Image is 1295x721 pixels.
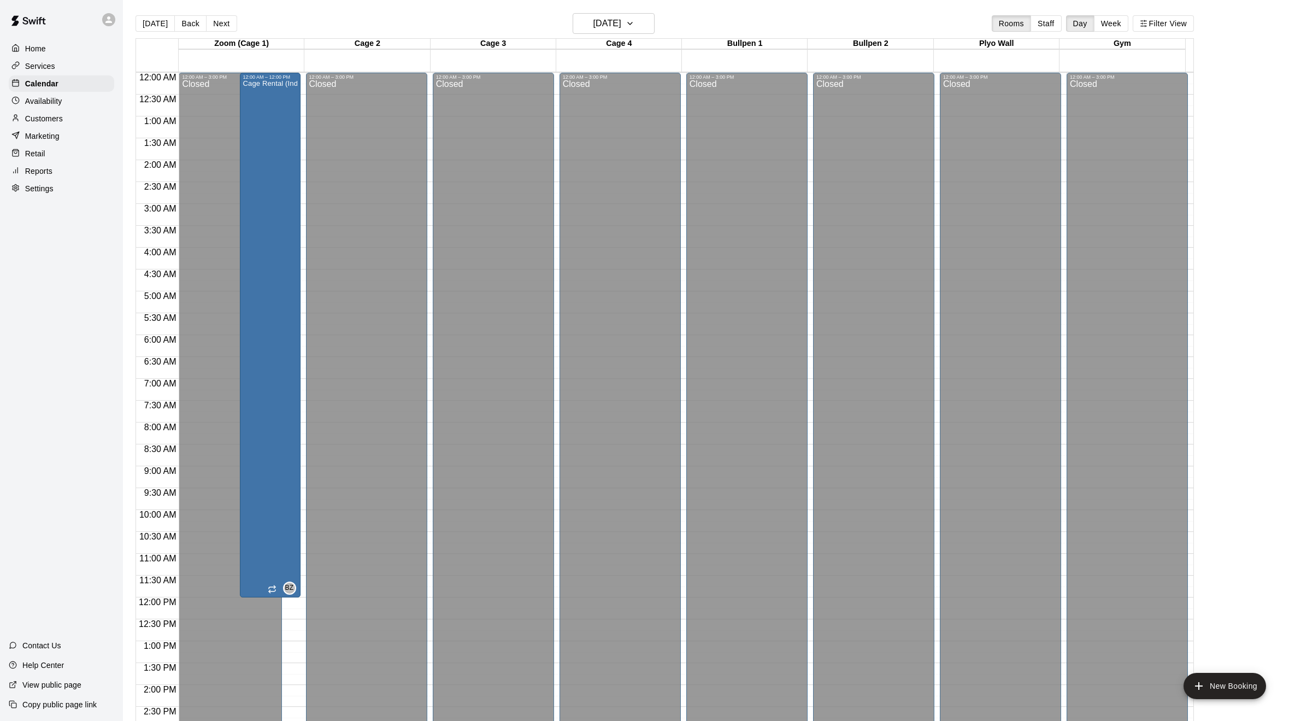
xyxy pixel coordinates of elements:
[9,128,114,144] a: Marketing
[142,138,179,148] span: 1:30 AM
[243,74,297,80] div: 12:00 AM – 12:00 PM
[141,685,179,694] span: 2:00 PM
[816,74,931,80] div: 12:00 AM – 3:00 PM
[137,554,179,563] span: 11:00 AM
[25,113,63,124] p: Customers
[309,74,424,80] div: 12:00 AM – 3:00 PM
[142,379,179,388] span: 7:00 AM
[285,583,293,594] span: BZ
[690,74,804,80] div: 12:00 AM – 3:00 PM
[142,423,179,432] span: 8:00 AM
[136,597,179,607] span: 12:00 PM
[9,145,114,162] a: Retail
[682,39,808,49] div: Bullpen 1
[9,110,114,127] a: Customers
[1066,15,1094,32] button: Day
[142,269,179,279] span: 4:30 AM
[25,78,58,89] p: Calendar
[182,74,279,80] div: 12:00 AM – 3:00 PM
[141,663,179,672] span: 1:30 PM
[142,116,179,126] span: 1:00 AM
[22,699,97,710] p: Copy public page link
[1070,74,1185,80] div: 12:00 AM – 3:00 PM
[1059,39,1185,49] div: Gym
[141,641,179,650] span: 1:00 PM
[142,226,179,235] span: 3:30 AM
[137,95,179,104] span: 12:30 AM
[137,576,179,585] span: 11:30 AM
[137,532,179,541] span: 10:30 AM
[142,248,179,257] span: 4:00 AM
[431,39,556,49] div: Cage 3
[137,510,179,519] span: 10:00 AM
[22,660,64,671] p: Help Center
[136,619,179,629] span: 12:30 PM
[436,74,551,80] div: 12:00 AM – 3:00 PM
[142,160,179,169] span: 2:00 AM
[142,182,179,191] span: 2:30 AM
[287,582,296,595] span: Big Zoom
[1184,673,1266,699] button: add
[137,73,179,82] span: 12:00 AM
[142,291,179,301] span: 5:00 AM
[25,148,45,159] p: Retail
[136,15,175,32] button: [DATE]
[1133,15,1194,32] button: Filter View
[25,166,52,177] p: Reports
[142,357,179,366] span: 6:30 AM
[142,204,179,213] span: 3:00 AM
[25,96,62,107] p: Availability
[9,58,114,74] a: Services
[9,40,114,57] a: Home
[563,74,678,80] div: 12:00 AM – 3:00 PM
[593,16,621,31] h6: [DATE]
[25,131,60,142] p: Marketing
[22,640,61,651] p: Contact Us
[206,15,237,32] button: Next
[141,707,179,716] span: 2:30 PM
[174,15,207,32] button: Back
[556,39,682,49] div: Cage 4
[9,180,114,197] a: Settings
[142,444,179,454] span: 8:30 AM
[9,93,114,109] a: Availability
[9,163,114,179] a: Reports
[573,13,655,34] button: [DATE]
[25,43,46,54] p: Home
[142,335,179,344] span: 6:00 AM
[808,39,933,49] div: Bullpen 2
[268,585,276,594] span: Recurring event
[22,679,81,690] p: View public page
[283,582,296,595] div: Big Zoom
[25,61,55,72] p: Services
[142,401,179,410] span: 7:30 AM
[1031,15,1062,32] button: Staff
[240,73,301,597] div: 12:00 AM – 12:00 PM: Cage Rental (Individual)
[179,39,304,49] div: Zoom (Cage 1)
[992,15,1031,32] button: Rooms
[943,74,1058,80] div: 12:00 AM – 3:00 PM
[142,466,179,476] span: 9:00 AM
[142,488,179,497] span: 9:30 AM
[1094,15,1128,32] button: Week
[304,39,430,49] div: Cage 2
[25,183,54,194] p: Settings
[142,313,179,323] span: 5:30 AM
[934,39,1059,49] div: Plyo Wall
[9,75,114,92] a: Calendar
